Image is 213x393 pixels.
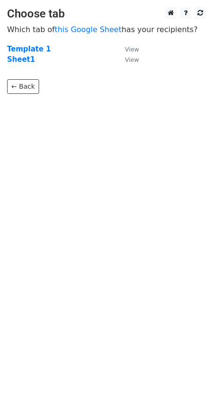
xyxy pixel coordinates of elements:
[7,25,206,34] p: Which tab of has your recipients?
[125,46,139,53] small: View
[115,45,139,53] a: View
[7,7,206,21] h3: Choose tab
[55,25,122,34] a: this Google Sheet
[125,56,139,63] small: View
[115,55,139,64] a: View
[7,45,51,53] a: Template 1
[7,79,39,94] a: ← Back
[7,55,35,64] a: Sheet1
